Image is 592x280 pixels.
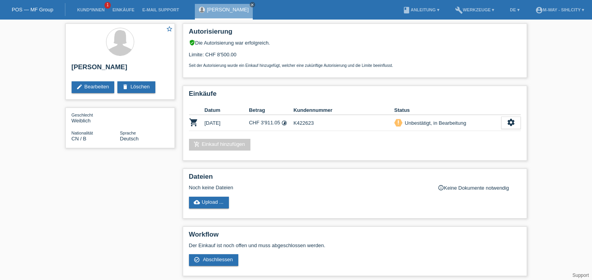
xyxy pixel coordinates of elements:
th: Datum [205,106,249,115]
h2: Workflow [189,231,521,242]
i: priority_high [396,120,401,125]
a: close [250,2,255,7]
a: POS — MF Group [12,7,53,13]
a: buildWerkzeuge ▾ [451,7,498,12]
span: Abschliessen [203,257,233,262]
i: check_circle_outline [194,257,200,263]
span: Sprache [120,131,136,135]
span: 1 [104,2,111,9]
p: Der Einkauf ist noch offen und muss abgeschlossen werden. [189,242,521,248]
a: Einkäufe [108,7,138,12]
i: 24 Raten [281,120,287,126]
div: Limite: CHF 8'500.00 [189,46,521,68]
div: Die Autorisierung war erfolgreich. [189,39,521,46]
i: account_circle [535,6,543,14]
a: deleteLöschen [117,81,155,93]
td: K422623 [293,115,394,131]
span: China / B / 01.06.2020 [72,136,86,142]
i: star_border [166,25,173,32]
i: info_outline [438,185,444,191]
i: verified_user [189,39,195,46]
h2: Dateien [189,173,521,185]
th: Status [394,106,501,115]
a: account_circlem-way - Sihlcity ▾ [531,7,588,12]
p: Seit der Autorisierung wurde ein Einkauf hinzugefügt, welcher eine zukünftige Autorisierung und d... [189,63,521,68]
i: book [403,6,410,14]
i: edit [76,84,83,90]
i: settings [507,118,515,127]
th: Kundennummer [293,106,394,115]
div: Unbestätigt, in Bearbeitung [403,119,466,127]
h2: Einkäufe [189,90,521,102]
div: Keine Dokumente notwendig [438,185,521,191]
div: Noch keine Dateien [189,185,428,190]
i: POSP00026646 [189,118,198,127]
a: star_border [166,25,173,34]
a: Kund*innen [73,7,108,12]
a: bookAnleitung ▾ [399,7,443,12]
i: delete [122,84,128,90]
div: Weiblich [72,112,120,124]
h2: Autorisierung [189,28,521,39]
h2: [PERSON_NAME] [72,63,169,75]
i: close [250,3,254,7]
span: Geschlecht [72,113,93,117]
a: add_shopping_cartEinkauf hinzufügen [189,139,251,151]
a: [PERSON_NAME] [207,7,249,13]
a: cloud_uploadUpload ... [189,197,229,208]
a: editBearbeiten [72,81,115,93]
th: Betrag [249,106,293,115]
td: [DATE] [205,115,249,131]
td: CHF 3'911.05 [249,115,293,131]
i: cloud_upload [194,199,200,205]
i: build [455,6,463,14]
a: check_circle_outline Abschliessen [189,254,239,266]
span: Nationalität [72,131,93,135]
a: E-Mail Support [139,7,183,12]
a: DE ▾ [506,7,523,12]
a: Support [572,273,589,278]
i: add_shopping_cart [194,141,200,147]
span: Deutsch [120,136,139,142]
